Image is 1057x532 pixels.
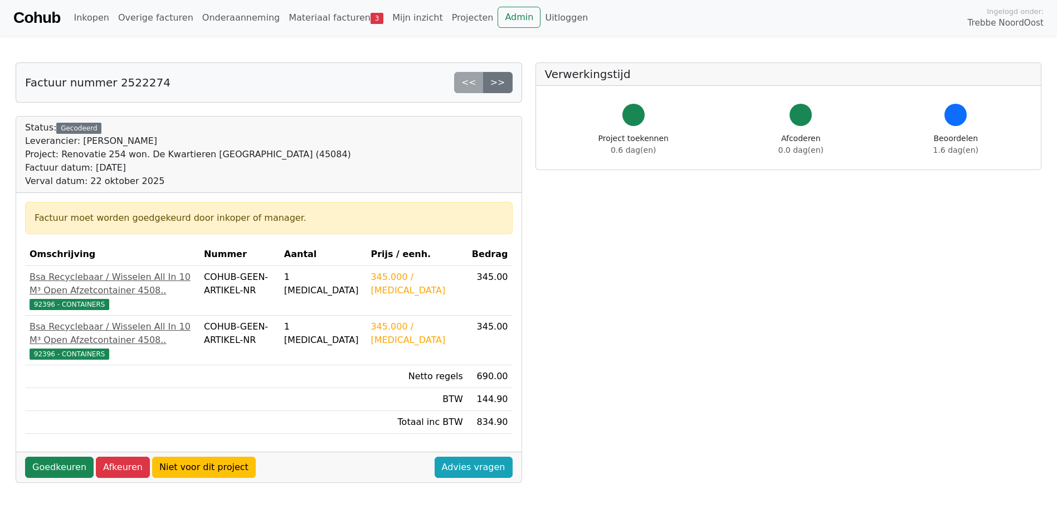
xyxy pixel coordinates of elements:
td: 144.90 [467,388,513,411]
td: Netto regels [366,365,467,388]
span: 0.6 dag(en) [611,146,656,154]
span: 92396 - CONTAINERS [30,299,109,310]
a: Uitloggen [540,7,592,29]
div: Verval datum: 22 oktober 2025 [25,175,351,188]
td: COHUB-GEEN-ARTIKEL-NR [199,266,280,316]
td: COHUB-GEEN-ARTIKEL-NR [199,316,280,365]
h5: Factuur nummer 2522274 [25,76,171,89]
div: 1 [MEDICAL_DATA] [284,320,362,347]
a: Goedkeuren [25,457,94,478]
span: 3 [371,13,383,24]
div: 345.000 / [MEDICAL_DATA] [371,320,462,347]
td: BTW [366,388,467,411]
a: Projecten [447,7,498,29]
div: Project: Renovatie 254 won. De Kwartieren [GEOGRAPHIC_DATA] (45084) [25,148,351,161]
a: Niet voor dit project [152,457,256,478]
span: 92396 - CONTAINERS [30,349,109,360]
th: Aantal [280,243,367,266]
div: Bsa Recyclebaar / Wisselen All In 10 M³ Open Afzetcontainer 4508.. [30,320,195,347]
div: Gecodeerd [56,123,101,134]
a: Materiaal facturen3 [284,7,388,29]
span: Trebbe NoordOost [968,17,1044,30]
div: Bsa Recyclebaar / Wisselen All In 10 M³ Open Afzetcontainer 4508.. [30,270,195,297]
th: Omschrijving [25,243,199,266]
a: Afkeuren [96,457,150,478]
div: Factuur datum: [DATE] [25,161,351,175]
span: 0.0 dag(en) [778,146,824,154]
h5: Verwerkingstijd [545,67,1032,81]
a: >> [483,72,513,93]
a: Advies vragen [435,457,513,478]
a: Onderaanneming [198,7,284,29]
a: Inkopen [69,7,113,29]
a: Mijn inzicht [388,7,447,29]
div: Beoordelen [933,133,978,156]
div: Leverancier: [PERSON_NAME] [25,134,351,148]
a: Admin [498,7,540,28]
td: 690.00 [467,365,513,388]
div: 345.000 / [MEDICAL_DATA] [371,270,462,297]
th: Nummer [199,243,280,266]
a: Bsa Recyclebaar / Wisselen All In 10 M³ Open Afzetcontainer 4508..92396 - CONTAINERS [30,320,195,360]
div: Status: [25,121,351,188]
a: Overige facturen [114,7,198,29]
div: Afcoderen [778,133,824,156]
div: Factuur moet worden goedgekeurd door inkoper of manager. [35,211,503,225]
a: Bsa Recyclebaar / Wisselen All In 10 M³ Open Afzetcontainer 4508..92396 - CONTAINERS [30,270,195,311]
div: Project toekennen [598,133,669,156]
td: 345.00 [467,316,513,365]
div: 1 [MEDICAL_DATA] [284,270,362,297]
span: 1.6 dag(en) [933,146,978,154]
td: Totaal inc BTW [366,411,467,434]
th: Prijs / eenh. [366,243,467,266]
a: Cohub [13,4,60,31]
td: 345.00 [467,266,513,316]
th: Bedrag [467,243,513,266]
td: 834.90 [467,411,513,434]
span: Ingelogd onder: [987,6,1044,17]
